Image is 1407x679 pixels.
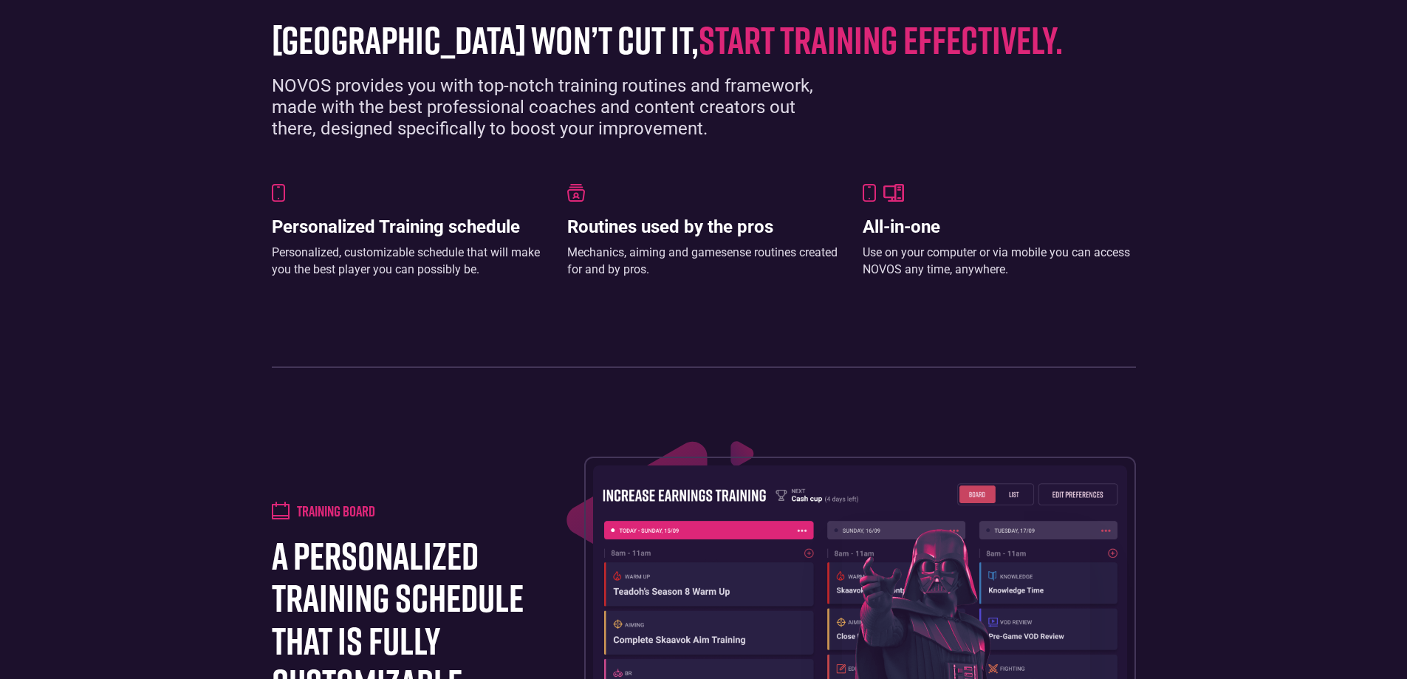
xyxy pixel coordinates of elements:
div: Use on your computer or via mobile you can access NOVOS any time, anywhere. [863,245,1136,278]
h1: [GEOGRAPHIC_DATA] won’t cut it, [272,18,1114,61]
h4: Training board [297,502,375,519]
div: NOVOS provides you with top-notch training routines and framework, made with the best professiona... [272,75,841,139]
span: start training effectively. [699,16,1063,62]
div: Mechanics, aiming and gamesense routines created for and by pros. [567,245,841,278]
h3: Personalized Training schedule [272,216,545,238]
h3: All-in-one [863,216,1136,238]
div: Personalized, customizable schedule that will make you the best player you can possibly be. [272,245,545,278]
h3: Routines used by the pros [567,216,841,238]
